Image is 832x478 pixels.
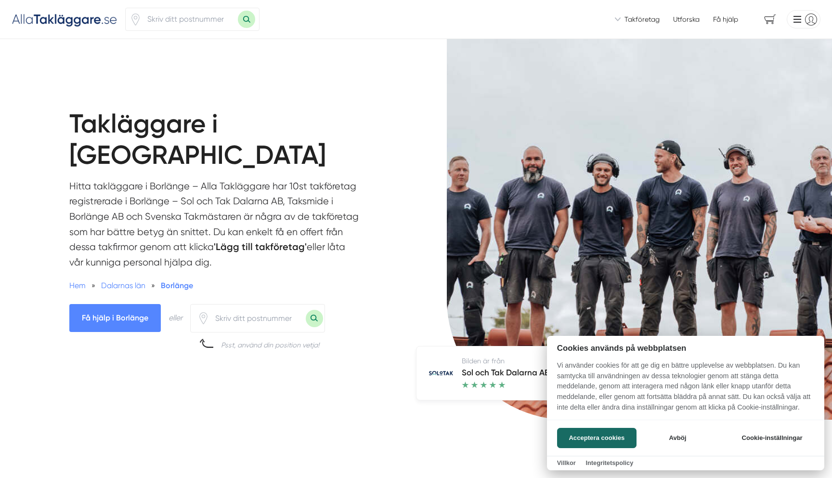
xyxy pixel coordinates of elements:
button: Avböj [639,428,716,448]
button: Acceptera cookies [557,428,637,448]
a: Villkor [557,459,576,466]
a: Integritetspolicy [585,459,633,466]
h2: Cookies används på webbplatsen [547,344,824,353]
p: Vi använder cookies för att ge dig en bättre upplevelse av webbplatsen. Du kan samtycka till anvä... [547,360,824,419]
button: Cookie-inställningar [730,428,814,448]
